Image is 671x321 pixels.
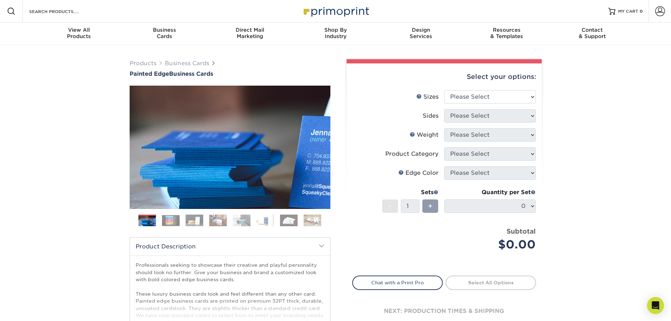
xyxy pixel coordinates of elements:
span: Shop By [293,27,378,33]
div: Sets [382,188,439,197]
span: - [389,201,392,211]
img: Primoprint [300,4,371,19]
span: 0 [640,9,643,14]
div: Sides [423,112,439,120]
div: Quantity per Set [444,188,536,197]
a: Shop ByIndustry [293,23,378,45]
div: Marketing [207,27,293,39]
span: MY CART [618,8,638,14]
div: Weight [410,131,439,139]
div: & Templates [464,27,549,39]
img: Business Cards 04 [209,214,227,227]
img: Business Cards 03 [186,214,203,227]
div: Edge Color [398,169,439,177]
span: Contact [549,27,635,33]
h2: Product Description [130,237,330,255]
a: Select All Options [446,276,536,290]
div: Services [378,27,464,39]
a: Chat with a Print Pro [352,276,443,290]
a: Contact& Support [549,23,635,45]
strong: Subtotal [507,227,536,235]
img: Business Cards 01 [138,212,156,230]
a: Painted EdgeBusiness Cards [130,70,330,77]
div: Select your options: [352,63,536,90]
img: Business Cards 05 [233,214,250,227]
div: $0.00 [449,236,536,253]
input: SEARCH PRODUCTS..... [29,7,97,16]
img: Painted Edge 01 [130,47,330,248]
a: Direct MailMarketing [207,23,293,45]
span: View All [36,27,122,33]
a: Resources& Templates [464,23,549,45]
img: Business Cards 07 [280,214,298,227]
span: Design [378,27,464,33]
span: + [428,201,433,211]
h1: Business Cards [130,70,330,77]
a: Business Cards [165,60,209,67]
div: & Support [549,27,635,39]
span: Resources [464,27,549,33]
img: Business Cards 02 [162,215,180,226]
a: View AllProducts [36,23,122,45]
a: BusinessCards [122,23,207,45]
img: Business Cards 06 [256,214,274,227]
span: Painted Edge [130,70,169,77]
div: Open Intercom Messenger [647,297,664,314]
div: Product Category [385,150,439,158]
img: Business Cards 08 [304,214,321,227]
div: Sizes [416,93,439,101]
span: Business [122,27,207,33]
div: Products [36,27,122,39]
a: Products [130,60,156,67]
div: Cards [122,27,207,39]
a: DesignServices [378,23,464,45]
div: Industry [293,27,378,39]
span: Direct Mail [207,27,293,33]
